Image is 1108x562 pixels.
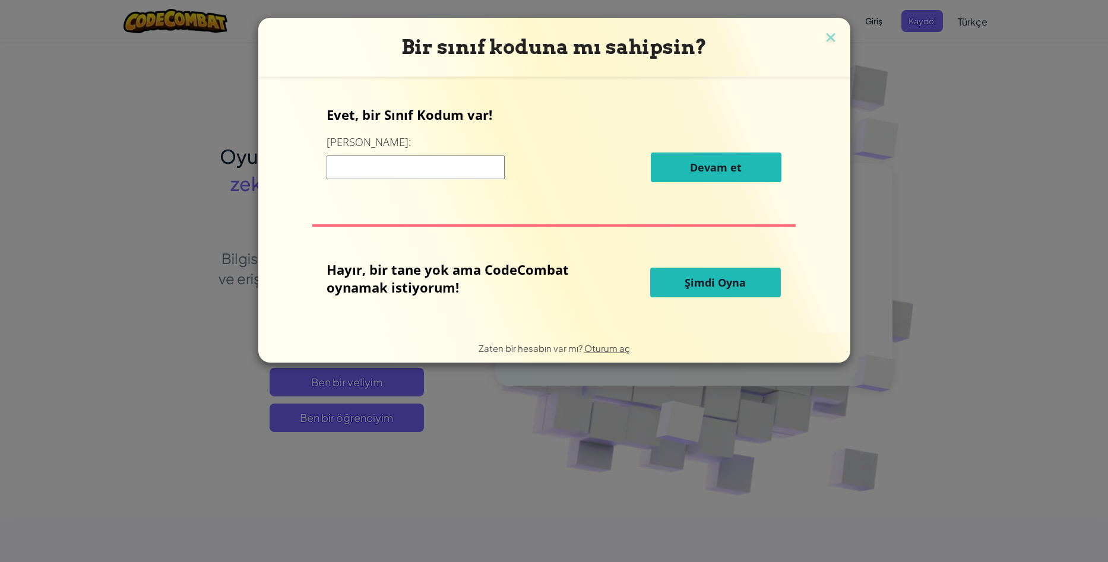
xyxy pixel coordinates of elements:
[650,268,781,297] button: Şimdi Oyna
[327,261,590,296] p: Hayır, bir tane yok ama CodeCombat oynamak istiyorum!
[584,342,630,354] a: Oturum aç
[823,30,838,47] img: close icon
[690,160,742,174] span: Devam et
[685,275,746,290] span: Şimdi Oyna
[651,153,781,182] button: Devam et
[327,135,411,150] label: [PERSON_NAME]:
[479,342,584,354] span: Zaten bir hesabın var mı?
[327,106,781,123] p: Evet, bir Sınıf Kodum var!
[401,35,707,59] span: Bir sınıf koduna mı sahipsin?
